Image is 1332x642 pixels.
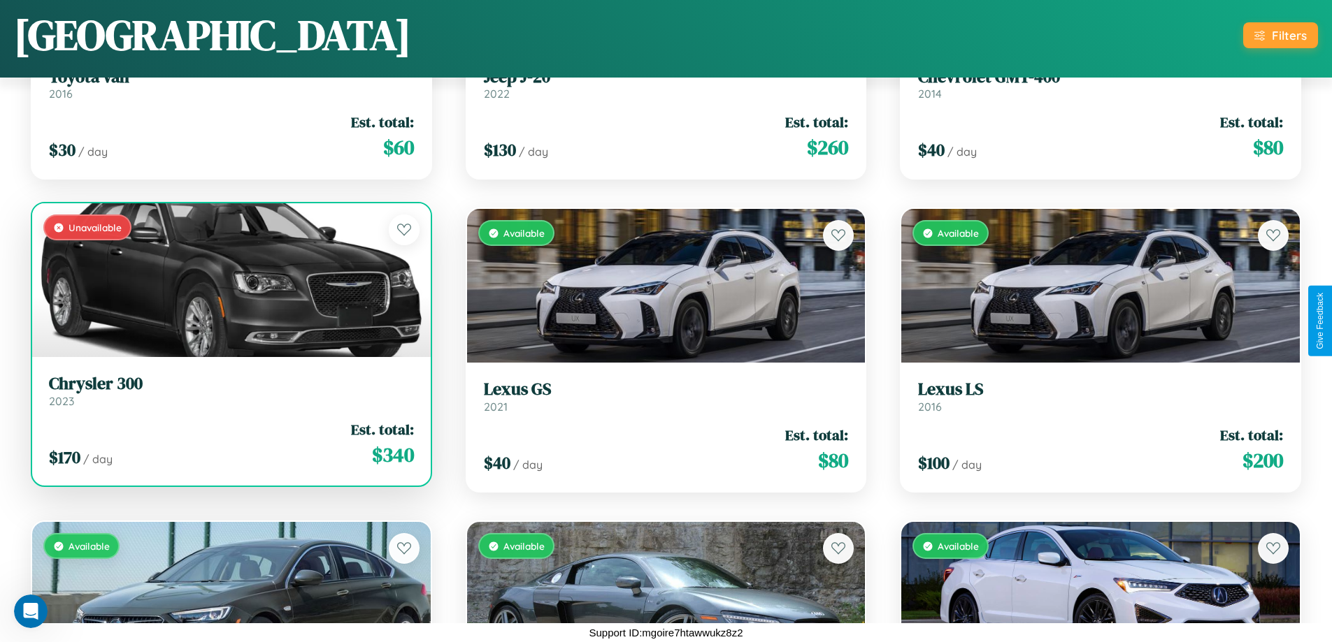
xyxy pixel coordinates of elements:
[1220,112,1283,132] span: Est. total:
[503,227,545,239] span: Available
[49,87,73,101] span: 2016
[351,419,414,439] span: Est. total:
[484,67,849,101] a: Jeep J-202022
[952,458,982,472] span: / day
[484,87,510,101] span: 2022
[83,452,113,466] span: / day
[78,145,108,159] span: / day
[918,138,945,161] span: $ 40
[938,227,979,239] span: Available
[918,87,942,101] span: 2014
[503,540,545,552] span: Available
[484,379,849,400] h3: Lexus GS
[918,400,942,414] span: 2016
[372,441,414,469] span: $ 340
[1243,446,1283,474] span: $ 200
[1243,22,1318,48] button: Filters
[49,67,414,101] a: Toyota Van2016
[49,446,80,469] span: $ 170
[484,138,516,161] span: $ 130
[918,451,950,474] span: $ 100
[519,145,548,159] span: / day
[484,379,849,414] a: Lexus GS2021
[918,67,1283,101] a: Chevrolet GMT-4002014
[49,394,74,408] span: 2023
[918,379,1283,414] a: Lexus LS2016
[14,6,411,64] h1: [GEOGRAPHIC_DATA]
[589,623,743,642] p: Support ID: mgoire7htawwukz8z2
[785,112,848,132] span: Est. total:
[947,145,977,159] span: / day
[351,112,414,132] span: Est. total:
[484,400,508,414] span: 2021
[49,374,414,394] h3: Chrysler 300
[484,451,510,474] span: $ 40
[513,458,543,472] span: / day
[785,425,848,445] span: Est. total:
[49,374,414,408] a: Chrysler 3002023
[69,221,122,233] span: Unavailable
[1253,133,1283,161] span: $ 80
[1272,28,1307,43] div: Filters
[14,594,48,628] iframe: Intercom live chat
[1220,425,1283,445] span: Est. total:
[807,133,848,161] span: $ 260
[383,133,414,161] span: $ 60
[918,379,1283,400] h3: Lexus LS
[1315,293,1325,349] div: Give Feedback
[49,138,76,161] span: $ 30
[69,540,110,552] span: Available
[938,540,979,552] span: Available
[818,446,848,474] span: $ 80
